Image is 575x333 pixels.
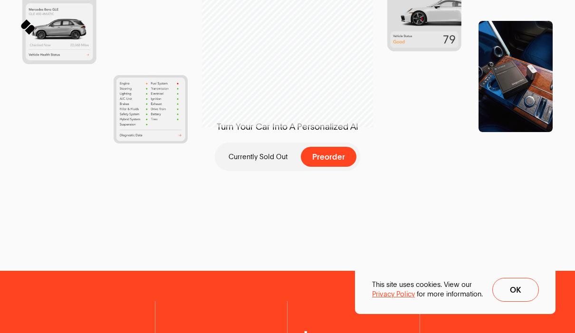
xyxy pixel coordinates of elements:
p: Currently Sold Out [229,152,287,162]
span: Ok [510,286,521,294]
span: Preorder [312,153,345,161]
p: This site uses cookies. View our for more information. [372,280,483,299]
span: Turn Your Car Into A Personalized AI [217,121,358,133]
img: System Health Status of Cars in the SPARQ App [114,75,188,143]
span: Turn Your Car Into A Personalized AI [201,121,374,133]
button: Preorder [301,147,356,167]
button: Ok [492,278,539,302]
a: Privacy Policy [372,289,415,299]
img: Interior product shot of SPARQ Diagnostics with Packaging [479,21,553,132]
